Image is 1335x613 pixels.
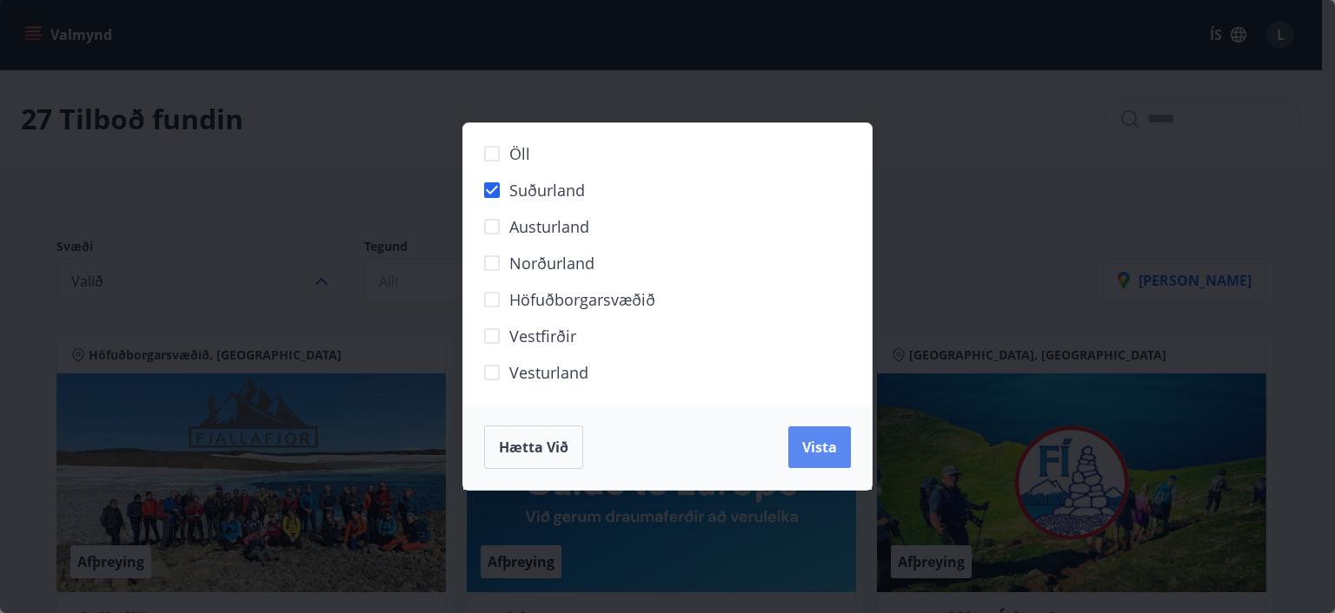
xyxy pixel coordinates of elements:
[802,438,837,457] span: Vista
[509,142,530,165] span: Öll
[509,215,589,238] span: Austurland
[509,288,655,311] span: Höfuðborgarsvæðið
[509,361,588,384] span: Vesturland
[484,425,583,469] button: Hætta við
[509,179,585,201] span: Suðurland
[509,325,576,347] span: Vestfirðir
[499,438,568,457] span: Hætta við
[788,426,851,468] button: Vista
[509,252,594,274] span: Norðurland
